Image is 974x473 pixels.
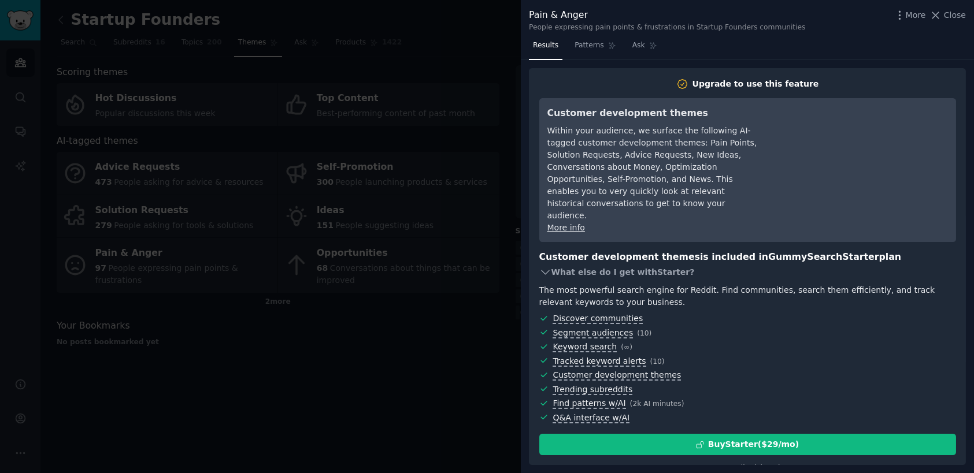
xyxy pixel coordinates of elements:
span: Tracked keyword alerts [553,356,646,367]
span: Find patterns w/AI [553,398,625,409]
span: Q&A interface w/AI [553,413,629,423]
span: ( 10 ) [650,357,665,366]
span: Close [944,9,966,21]
h3: Customer development themes is included in plan [539,250,956,265]
a: Patterns [571,36,620,60]
div: People expressing pain points & frustrations in Startup Founders communities [529,23,806,33]
div: Within your audience, we surface the following AI-tagged customer development themes: Pain Points... [547,125,758,222]
span: GummySearch Starter [768,251,879,262]
button: BuyStarter($29/mo) [539,434,956,455]
span: Results [533,40,558,51]
div: The most powerful search engine for Reddit. Find communities, search them efficiently, and track ... [539,284,956,308]
a: Ask [628,36,661,60]
span: Discover communities [553,314,643,324]
span: Ask [632,40,645,51]
iframe: YouTube video player [775,106,948,193]
span: Customer development themes [553,370,681,381]
div: Pain & Anger [529,8,806,23]
span: ( 10 ) [637,329,651,337]
a: Compare all pricing plans [702,464,792,472]
span: Trending subreddits [553,385,632,395]
span: Keyword search [553,342,617,352]
span: ( ∞ ) [621,343,632,351]
button: More [894,9,926,21]
div: What else do I get with Starter ? [539,264,956,280]
a: Results [529,36,562,60]
span: Segment audiences [553,328,633,338]
span: More [906,9,926,21]
button: Close [929,9,966,21]
span: Patterns [575,40,603,51]
div: Buy Starter ($ 29 /mo ) [708,438,799,450]
a: More info [547,223,585,232]
span: ( 2k AI minutes ) [630,400,684,408]
div: Upgrade to use this feature [692,78,819,90]
h3: Customer development themes [547,106,758,121]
